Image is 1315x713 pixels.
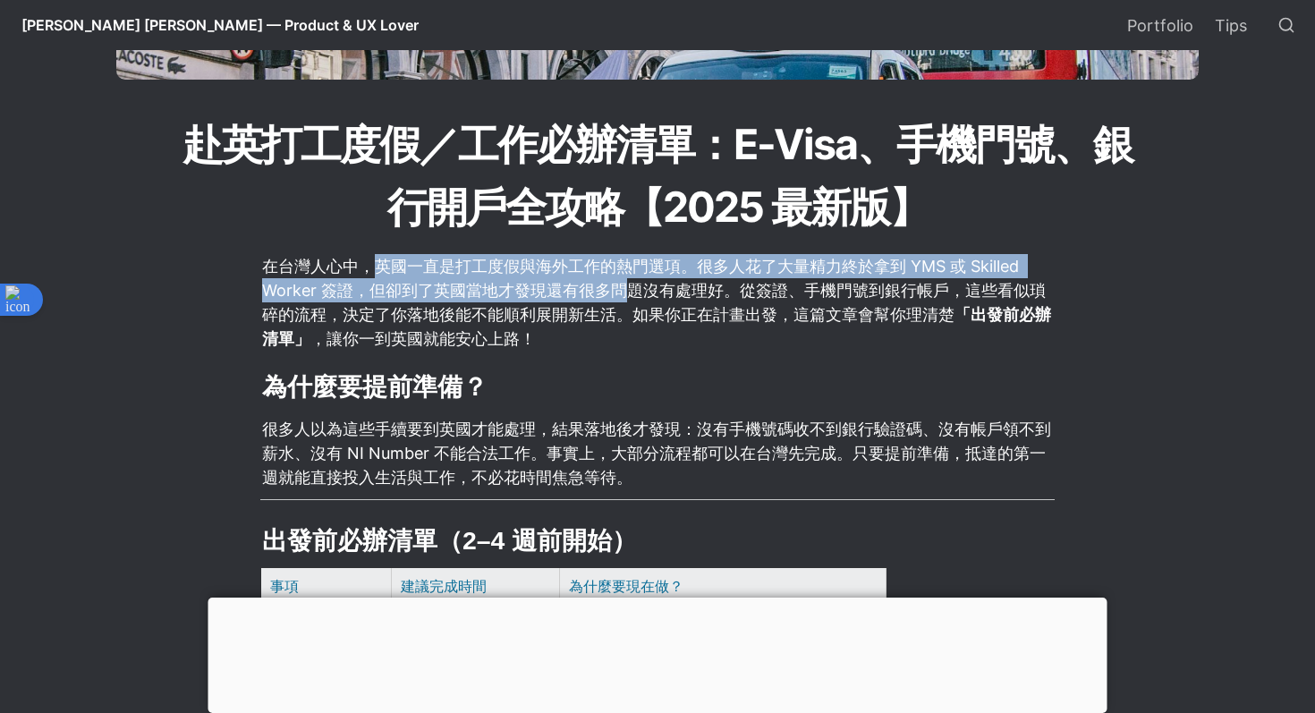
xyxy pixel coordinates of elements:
span: [PERSON_NAME] [PERSON_NAME] — Product & UX Lover [21,16,419,34]
h2: 為什麼要提前準備？ [260,368,1055,406]
span: 建議完成時間 [401,577,487,595]
span: 事項 [270,577,299,595]
p: 在台灣人心中，英國一直是打工度假與海外工作的熱門選項。很多人花了大量精力終於拿到 YMS 或 Skilled Worker 簽證，但卻到了英國當地才發現還有很多問題沒有處理好。從簽證、手機門號到... [260,251,1055,353]
p: 很多人以為這些手續要到英國才能處理，結果落地後才發現：沒有手機號碼收不到銀行驗證碼、沒有帳戶領不到薪水、沒有 NI Number 不能合法工作。事實上，大部分流程都可以在台灣先完成。只要提前準備... [260,414,1055,492]
h1: 赴英打工度假／工作必辦清單：E-Visa、手機門號、銀行開戶全攻略【2025 最新版】 [174,112,1141,240]
iframe: Advertisement [208,598,1107,709]
h2: 出發前必辦清單（2–4 週前開始） [260,522,1055,560]
span: 為什麼要現在做？ [569,577,683,595]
